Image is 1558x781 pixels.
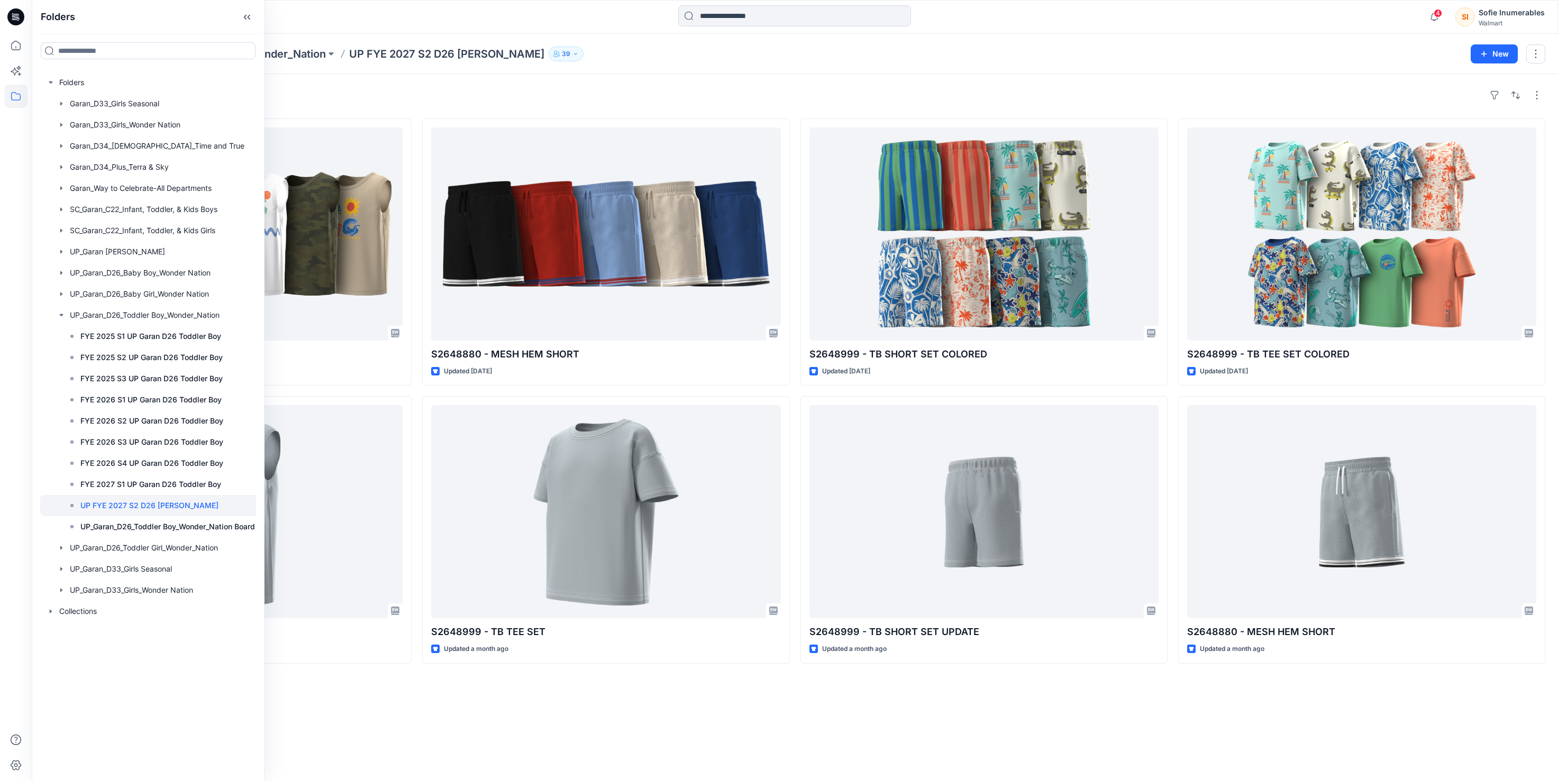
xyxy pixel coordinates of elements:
[80,351,223,364] p: FYE 2025 S2 UP Garan D26 Toddler Boy
[80,520,255,533] p: UP_Garan_D26_Toddler Boy_Wonder_Nation Board
[80,499,218,512] p: UP FYE 2027 S2 D26 [PERSON_NAME]
[562,48,570,60] p: 39
[822,644,887,655] p: Updated a month ago
[1455,7,1474,26] div: SI
[1187,347,1536,362] p: S2648999 - TB TEE SET COLORED
[1479,6,1545,19] div: Sofie Inumerables
[349,47,544,61] p: UP FYE 2027 S2 D26 [PERSON_NAME]
[444,366,492,377] p: Updated [DATE]
[431,347,780,362] p: S2648880 - MESH HEM SHORT
[80,415,223,427] p: FYE 2026 S2 UP Garan D26 Toddler Boy
[431,624,780,639] p: S2648999 - TB TEE SET
[549,47,584,61] button: 39
[431,127,780,341] a: S2648880 - MESH HEM SHORT
[809,127,1159,341] a: S2648999 - TB SHORT SET COLORED
[80,372,223,385] p: FYE 2025 S3 UP Garan D26 Toddler Boy
[1479,19,1545,27] div: Walmart
[80,478,221,491] p: FYE 2027 S1 UP Garan D26 Toddler Boy
[80,436,223,448] p: FYE 2026 S3 UP Garan D26 Toddler Boy
[80,393,222,406] p: FYE 2026 S1 UP Garan D26 Toddler Boy
[809,405,1159,618] a: S2648999 - TB SHORT SET UPDATE
[1434,9,1442,17] span: 4
[809,347,1159,362] p: S2648999 - TB SHORT SET COLORED
[1200,366,1248,377] p: Updated [DATE]
[1187,624,1536,639] p: S2648880 - MESH HEM SHORT
[1187,405,1536,618] a: S2648880 - MESH HEM SHORT
[80,330,221,343] p: FYE 2025 S1 UP Garan D26 Toddler Boy
[822,366,870,377] p: Updated [DATE]
[809,624,1159,639] p: S2648999 - TB SHORT SET UPDATE
[431,405,780,618] a: S2648999 - TB TEE SET
[1187,127,1536,341] a: S2648999 - TB TEE SET COLORED
[1471,44,1518,63] button: New
[80,457,223,470] p: FYE 2026 S4 UP Garan D26 Toddler Boy
[1200,644,1264,655] p: Updated a month ago
[444,644,508,655] p: Updated a month ago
